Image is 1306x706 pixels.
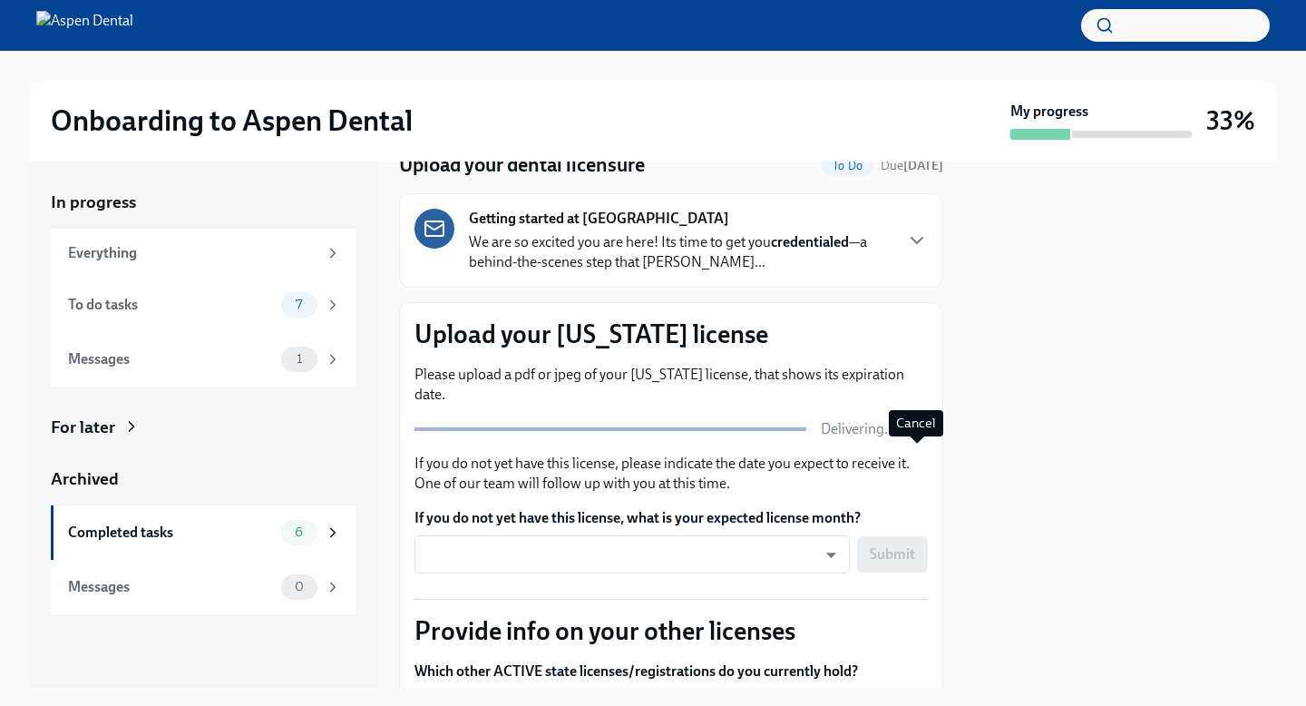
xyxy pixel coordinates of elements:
[51,191,356,214] a: In progress
[284,525,314,539] span: 6
[51,416,115,439] div: For later
[881,157,943,174] span: September 27th, 2025 10:00
[822,159,873,172] span: To Do
[1010,102,1088,122] strong: My progress
[414,318,928,350] p: Upload your [US_STATE] license
[414,454,928,494] p: If you do not yet have this license, please indicate the date you expect to receive it. One of ou...
[414,614,928,647] p: Provide info on your other licenses
[51,416,356,439] a: For later
[51,103,413,139] h2: Onboarding to Aspen Dental
[68,577,274,597] div: Messages
[68,295,274,315] div: To do tasks
[881,158,943,173] span: Due
[286,352,313,366] span: 1
[51,467,356,491] a: Archived
[821,419,895,439] p: Delivering...
[285,298,313,311] span: 7
[51,560,356,614] a: Messages0
[51,229,356,278] a: Everything
[771,233,849,250] strong: credentialed
[51,278,356,332] a: To do tasks7
[1206,104,1255,137] h3: 33%
[469,209,729,229] strong: Getting started at [GEOGRAPHIC_DATA]
[399,152,645,179] h4: Upload your dental licensure
[414,508,928,528] label: If you do not yet have this license, what is your expected license month?
[68,349,274,369] div: Messages
[414,535,850,574] div: ​
[414,365,928,405] p: Please upload a pdf or jpeg of your [US_STATE] license, that shows its expiration date.
[469,232,892,272] p: We are so excited you are here! Its time to get you —a behind-the-scenes step that [PERSON_NAME]...
[903,158,943,173] strong: [DATE]
[68,523,274,543] div: Completed tasks
[414,662,858,681] label: Which other ACTIVE state licenses/registrations do you currently hold?
[51,332,356,387] a: Messages1
[284,580,315,593] span: 0
[68,243,317,263] div: Everything
[36,11,133,40] img: Aspen Dental
[51,505,356,560] a: Completed tasks6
